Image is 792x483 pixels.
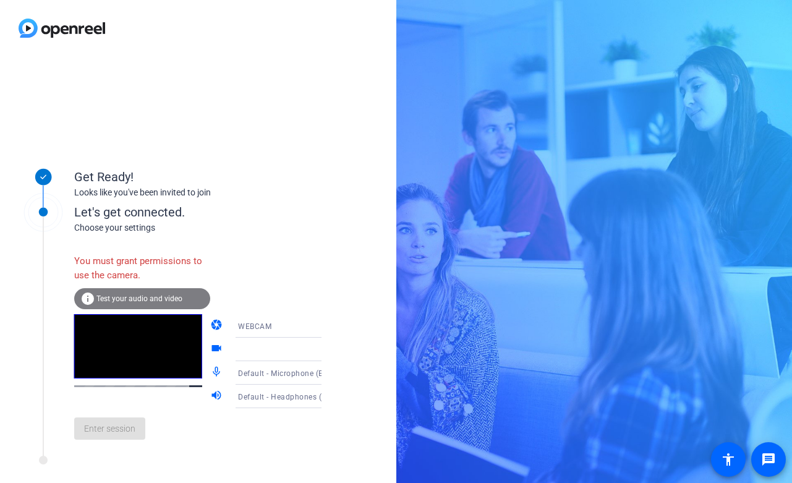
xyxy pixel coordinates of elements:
[210,389,225,404] mat-icon: volume_up
[210,365,225,380] mat-icon: mic_none
[80,291,95,306] mat-icon: info
[721,452,736,467] mat-icon: accessibility
[74,221,347,234] div: Choose your settings
[74,203,347,221] div: Let's get connected.
[210,318,225,333] mat-icon: camera
[74,248,210,288] div: You must grant permissions to use the camera.
[74,168,321,186] div: Get Ready!
[210,342,225,357] mat-icon: videocam
[761,452,776,467] mat-icon: message
[96,294,182,303] span: Test your audio and video
[238,391,393,401] span: Default - Headphones (3- Realtek(R) Audio)
[238,368,373,378] span: Default - Microphone (Elgato Wave:3)
[238,322,271,331] span: WEBCAM
[74,186,321,199] div: Looks like you've been invited to join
